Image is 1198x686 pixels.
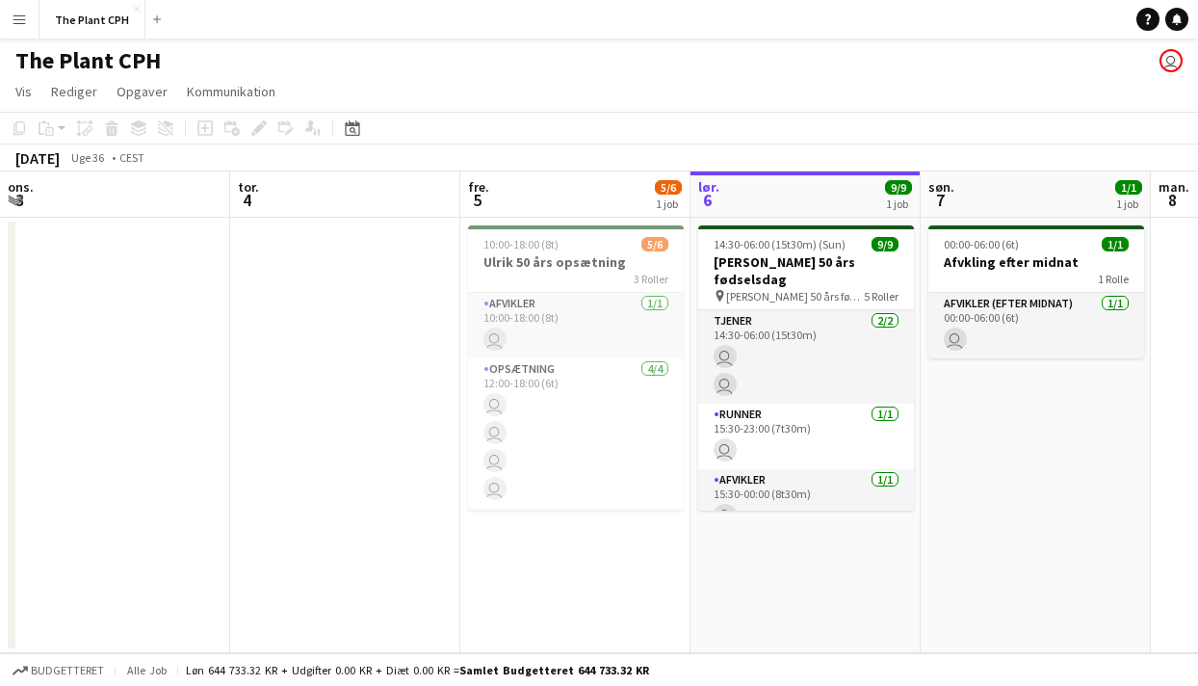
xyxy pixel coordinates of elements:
app-card-role: Runner1/115:30-23:00 (7t30m) [698,404,914,469]
span: 5 Roller [864,289,898,303]
span: 5/6 [655,180,682,195]
h3: Ulrik 50 års opsætning [468,253,684,271]
app-card-role: Afvikler (efter midnat)1/100:00-06:00 (6t) [928,293,1144,358]
h1: The Plant CPH [15,46,161,75]
h3: Afvkling efter midnat [928,253,1144,271]
app-user-avatar: Magnus Pedersen [1159,49,1183,72]
span: 3 [5,189,34,211]
span: 6 [695,189,719,211]
span: søn. [928,178,954,196]
span: 14:30-06:00 (15t30m) (Sun) [714,237,846,251]
span: 00:00-06:00 (6t) [944,237,1019,251]
button: Budgetteret [10,660,107,681]
span: Opgaver [117,83,168,100]
span: Budgetteret [31,664,104,677]
span: 5/6 [641,237,668,251]
span: Rediger [51,83,97,100]
span: 9/9 [885,180,912,195]
app-card-role: Afvikler1/110:00-18:00 (8t) [468,293,684,358]
a: Rediger [43,79,105,104]
app-job-card: 10:00-18:00 (8t)5/6Ulrik 50 års opsætning3 RollerAfvikler1/110:00-18:00 (8t) Opsætning4/412:00-18... [468,225,684,511]
button: The Plant CPH [39,1,145,39]
span: [PERSON_NAME] 50 års fødselsdag [726,289,864,303]
a: Kommunikation [179,79,283,104]
span: 1/1 [1102,237,1129,251]
div: 1 job [886,197,911,211]
app-card-role: Tjener2/214:30-06:00 (15t30m) [698,310,914,404]
span: 5 [465,189,489,211]
span: Uge 36 [64,150,112,165]
span: man. [1159,178,1189,196]
div: CEST [119,150,144,165]
span: Vis [15,83,32,100]
span: 8 [1156,189,1189,211]
div: 1 job [656,197,681,211]
span: fre. [468,178,489,196]
span: Kommunikation [187,83,275,100]
a: Vis [8,79,39,104]
span: Samlet budgetteret 644 733.32 KR [459,663,649,677]
app-job-card: 00:00-06:00 (6t)1/1Afvkling efter midnat1 RolleAfvikler (efter midnat)1/100:00-06:00 (6t) [928,225,1144,358]
span: 7 [925,189,954,211]
span: 1 Rolle [1098,272,1129,286]
div: [DATE] [15,148,60,168]
span: lør. [698,178,719,196]
app-job-card: 14:30-06:00 (15t30m) (Sun)9/9[PERSON_NAME] 50 års fødselsdag [PERSON_NAME] 50 års fødselsdag5 Rol... [698,225,914,511]
h3: [PERSON_NAME] 50 års fødselsdag [698,253,914,288]
div: Løn 644 733.32 KR + Udgifter 0.00 KR + Diæt 0.00 KR = [186,663,649,677]
span: 9/9 [872,237,898,251]
span: ons. [8,178,34,196]
span: Alle job [123,663,169,677]
span: tor. [238,178,259,196]
span: 1/1 [1115,180,1142,195]
span: 10:00-18:00 (8t) [483,237,559,251]
app-card-role: Afvikler1/115:30-00:00 (8t30m) [698,469,914,535]
a: Opgaver [109,79,175,104]
span: 3 Roller [634,272,668,286]
div: 1 job [1116,197,1141,211]
span: 4 [235,189,259,211]
app-card-role: Opsætning4/412:00-18:00 (6t) [468,358,684,508]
